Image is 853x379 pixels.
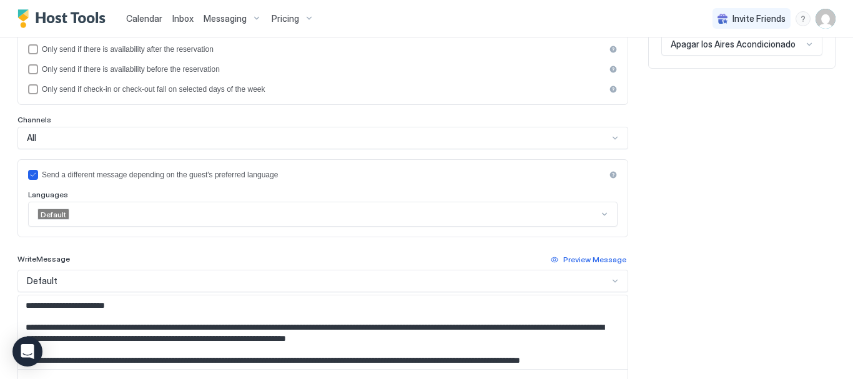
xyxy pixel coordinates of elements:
span: Default [27,275,57,287]
span: Channels [17,115,51,124]
div: Only send if there is availability before the reservation [42,65,605,74]
span: All [27,132,36,144]
div: Only send if check-in or check-out fall on selected days of the week [42,85,605,94]
div: afterReservation [28,44,618,54]
div: Send a different message depending on the guest's preferred language [42,170,605,179]
a: Host Tools Logo [17,9,111,28]
span: Languages [28,190,68,199]
div: User profile [816,9,836,29]
div: Preview Message [563,254,626,265]
button: Preview Message [549,252,628,267]
span: Apagar los Aires Acondicionado [671,39,796,50]
span: Messaging [204,13,247,24]
span: Pricing [272,13,299,24]
a: Inbox [172,12,194,25]
div: beforeReservation [28,64,618,74]
span: Calendar [126,13,162,24]
span: Invite Friends [732,13,786,24]
div: Only send if there is availability after the reservation [42,45,605,54]
div: isLimited [28,84,618,94]
div: menu [796,11,811,26]
textarea: Input Field [18,295,618,369]
span: Inbox [172,13,194,24]
a: Calendar [126,12,162,25]
span: Default [41,210,66,219]
span: Write Message [17,254,70,263]
div: Open Intercom Messenger [12,337,42,367]
div: languagesEnabled [28,170,618,180]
